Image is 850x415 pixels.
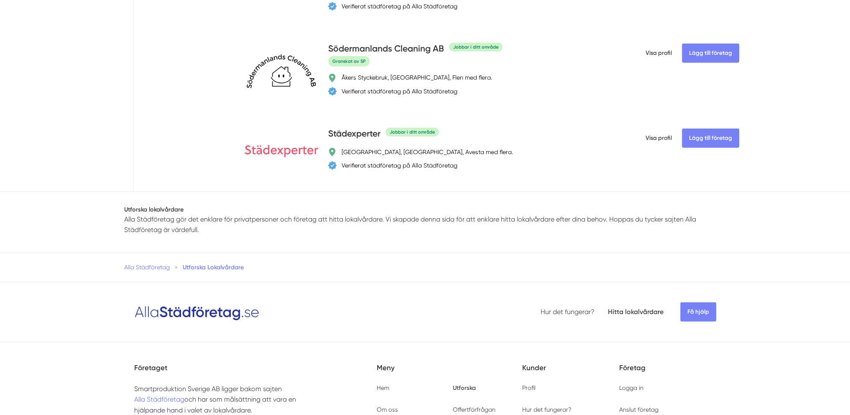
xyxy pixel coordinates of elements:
[682,129,739,148] : Lägg till företag
[175,263,178,271] span: »
[244,144,318,158] img: Städexperter
[453,406,495,413] a: Offertförfrågan
[124,264,170,271] a: Alla Städföretag
[522,406,572,413] a: Hur det fungerar?
[342,87,457,95] div: Verifierat städföretag på Alla Städföretag
[522,362,619,384] h5: Kunder
[342,161,457,170] div: Verifierat städföretag på Alla Städföretag
[682,44,739,63] : Lägg till företag
[328,56,370,67] span: Granskat av SP
[328,127,380,141] h4: Städexperter
[183,263,244,271] a: Utforska Lokalvårdare
[680,302,716,322] span: Få hjälp
[619,406,659,413] a: Anslut företag
[124,205,726,214] h1: Utforska lokalvårdare
[342,148,513,156] div: [GEOGRAPHIC_DATA], [GEOGRAPHIC_DATA], Avesta med flera.
[646,42,672,64] span: Visa profil
[124,214,726,235] p: Alla Städföretag gör det enklare för privatpersoner och företag att hitta lokalvårdare. Vi skapad...
[134,395,184,403] a: Alla Städföretag
[385,128,439,137] div: Jobbar i ditt område
[619,384,643,391] a: Logga in
[377,384,389,391] a: Hem
[377,406,398,413] a: Om oss
[608,308,664,316] a: Hitta lokalvårdare
[453,384,476,392] a: Utforska
[328,42,444,56] h4: Södermanlands Cleaning AB
[646,127,672,149] span: Visa profil
[124,263,726,271] nav: Breadcrumb
[244,53,318,90] img: Södermanlands Cleaning AB
[134,303,260,321] img: Logotyp Alla Städföretag
[522,384,536,391] a: Profil
[377,362,522,384] h5: Meny
[541,308,595,316] a: Hur det fungerar?
[134,362,377,384] h5: Företaget
[619,362,716,384] h5: Företag
[449,43,503,52] div: Jobbar i ditt område
[342,2,457,10] div: Verifierat städföretag på Alla Städföretag
[342,73,492,82] div: Åkers Styckebruk, [GEOGRAPHIC_DATA], Flen med flera.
